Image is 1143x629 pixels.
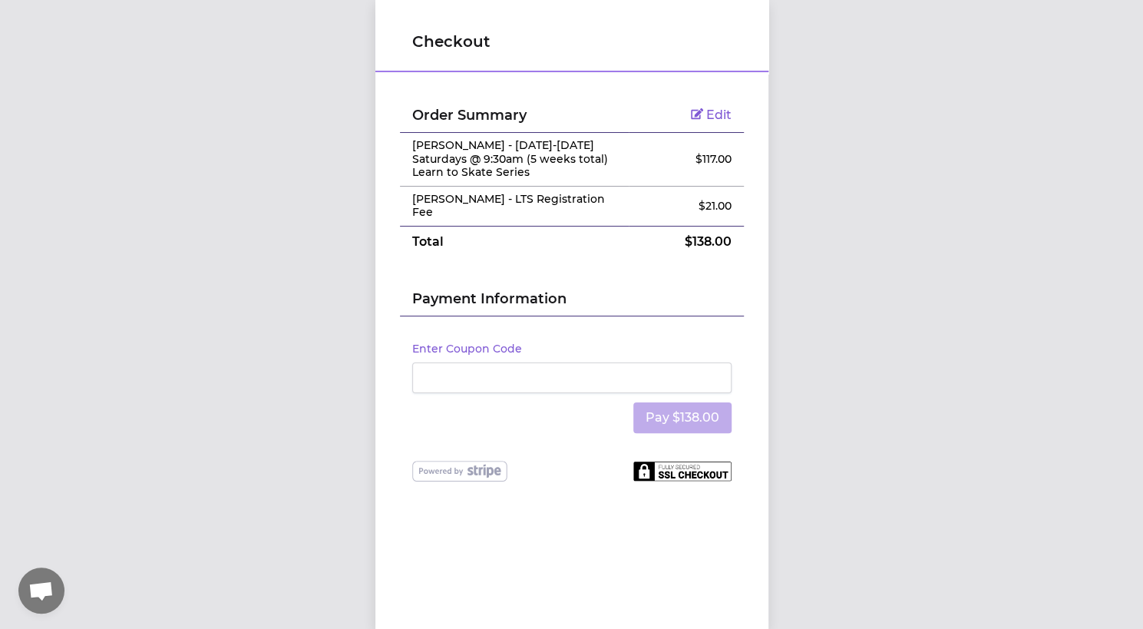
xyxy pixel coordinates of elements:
[412,193,617,220] p: [PERSON_NAME] - LTS Registration Fee
[633,402,732,433] button: Pay $138.00
[412,288,732,316] h2: Payment Information
[412,104,617,126] h2: Order Summary
[633,461,732,481] img: Fully secured SSL checkout
[641,233,731,251] p: $ 138.00
[641,151,731,167] p: $ 117.00
[18,568,64,614] a: Open chat
[412,31,732,52] h1: Checkout
[691,108,732,122] a: Edit
[641,198,731,214] p: $ 21.00
[422,370,722,385] iframe: Secure card payment input frame
[412,139,617,180] p: [PERSON_NAME] - [DATE]-[DATE] Saturdays @ 9:30am (5 weeks total) Learn to Skate Series
[400,226,629,257] td: Total
[706,108,732,122] span: Edit
[412,341,522,356] button: Enter Coupon Code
